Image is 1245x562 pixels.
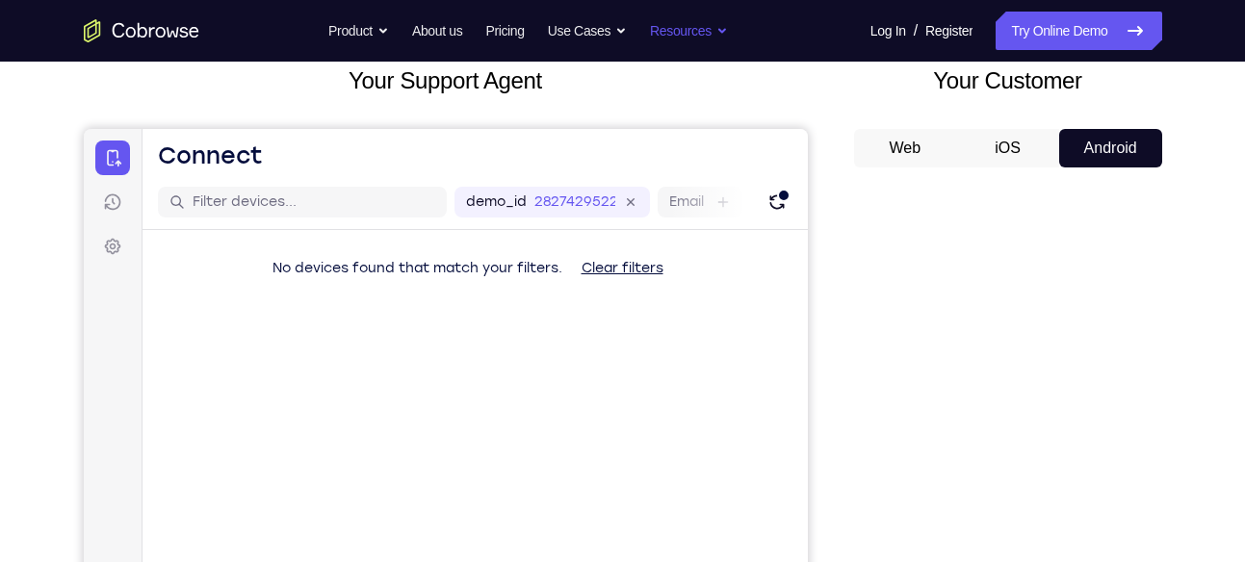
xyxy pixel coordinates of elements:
a: Try Online Demo [996,12,1161,50]
button: Android [1059,129,1162,167]
button: Clear filters [482,120,595,159]
a: Go to the home page [84,19,199,42]
button: iOS [956,129,1059,167]
h2: Your Support Agent [84,64,808,98]
a: Log In [870,12,906,50]
button: Use Cases [548,12,627,50]
button: Product [328,12,389,50]
a: Register [925,12,973,50]
button: Web [854,129,957,167]
span: / [914,19,918,42]
button: Resources [650,12,728,50]
span: No devices found that match your filters. [189,131,479,147]
a: Pricing [485,12,524,50]
a: About us [412,12,462,50]
h2: Your Customer [854,64,1162,98]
